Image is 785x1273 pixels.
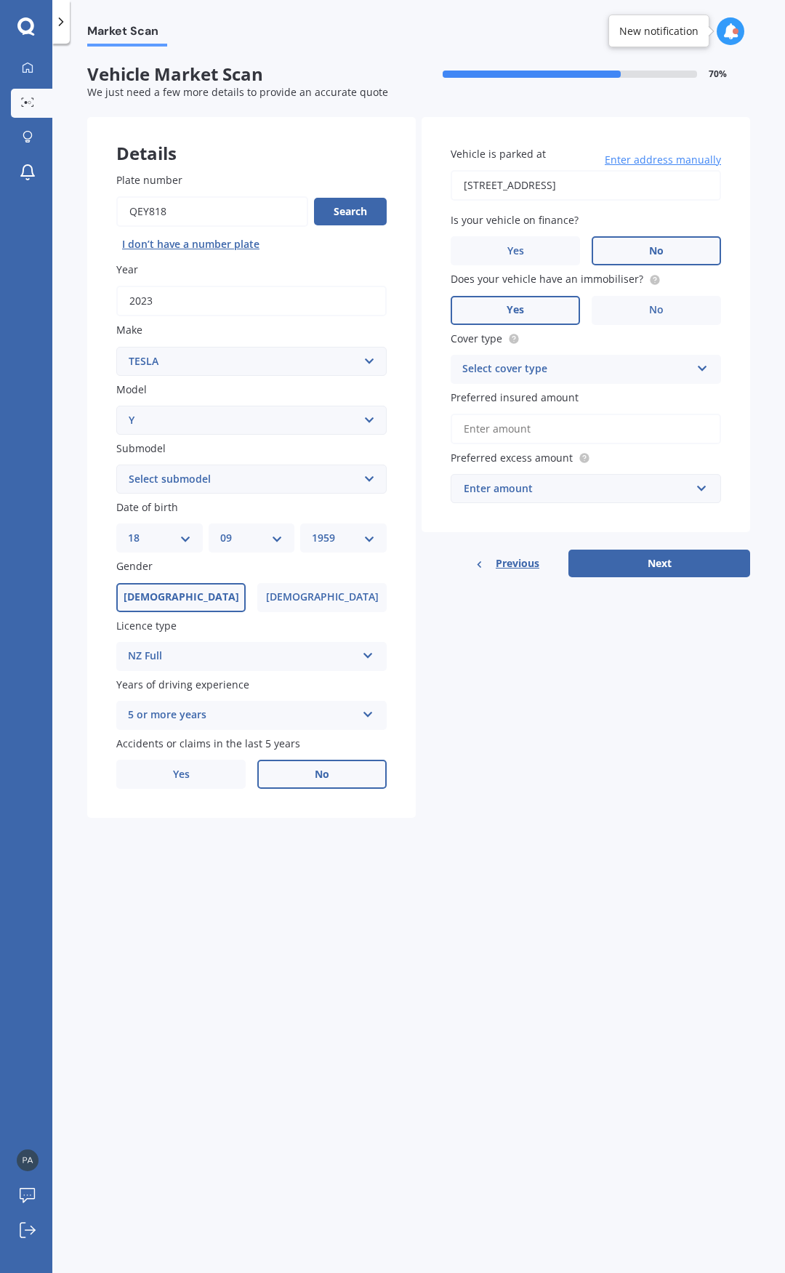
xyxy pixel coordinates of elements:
span: Preferred excess amount [451,451,573,465]
span: [DEMOGRAPHIC_DATA] [124,591,239,603]
span: No [649,245,664,257]
span: Market Scan [87,24,167,44]
span: Does your vehicle have an immobiliser? [451,273,643,286]
span: Date of birth [116,500,178,514]
img: 091e057d0db8d8c40ced5c2180672b52 [17,1149,39,1171]
input: YYYY [116,286,387,316]
span: Vehicle Market Scan [87,64,419,85]
span: [DEMOGRAPHIC_DATA] [266,591,379,603]
span: Enter address manually [605,153,721,167]
span: Previous [496,553,539,574]
div: Enter amount [464,481,691,497]
span: We just need a few more details to provide an accurate quote [87,85,388,99]
span: Submodel [116,441,166,455]
input: Enter address [451,170,721,201]
span: Make [116,324,142,337]
button: Next [568,550,750,577]
span: Yes [173,768,190,781]
div: New notification [619,24,699,39]
input: Enter amount [451,414,721,444]
span: No [315,768,329,781]
div: NZ Full [128,648,356,665]
div: Details [87,117,416,161]
span: Plate number [116,173,182,187]
span: 70 % [709,69,727,79]
span: Is your vehicle on finance? [451,213,579,227]
span: Yes [507,245,524,257]
span: Cover type [451,332,502,345]
div: 5 or more years [128,707,356,724]
button: I don’t have a number plate [116,233,265,256]
button: Search [314,198,387,225]
span: Model [116,382,147,396]
span: Yes [507,304,524,316]
span: Years of driving experience [116,678,249,691]
span: Vehicle is parked at [451,147,546,161]
div: Select cover type [462,361,691,378]
span: No [649,304,664,316]
input: Enter plate number [116,196,308,227]
span: Gender [116,560,153,574]
span: Licence type [116,619,177,633]
span: Preferred insured amount [451,390,579,404]
span: Accidents or claims in the last 5 years [116,736,300,750]
span: Year [116,262,138,276]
